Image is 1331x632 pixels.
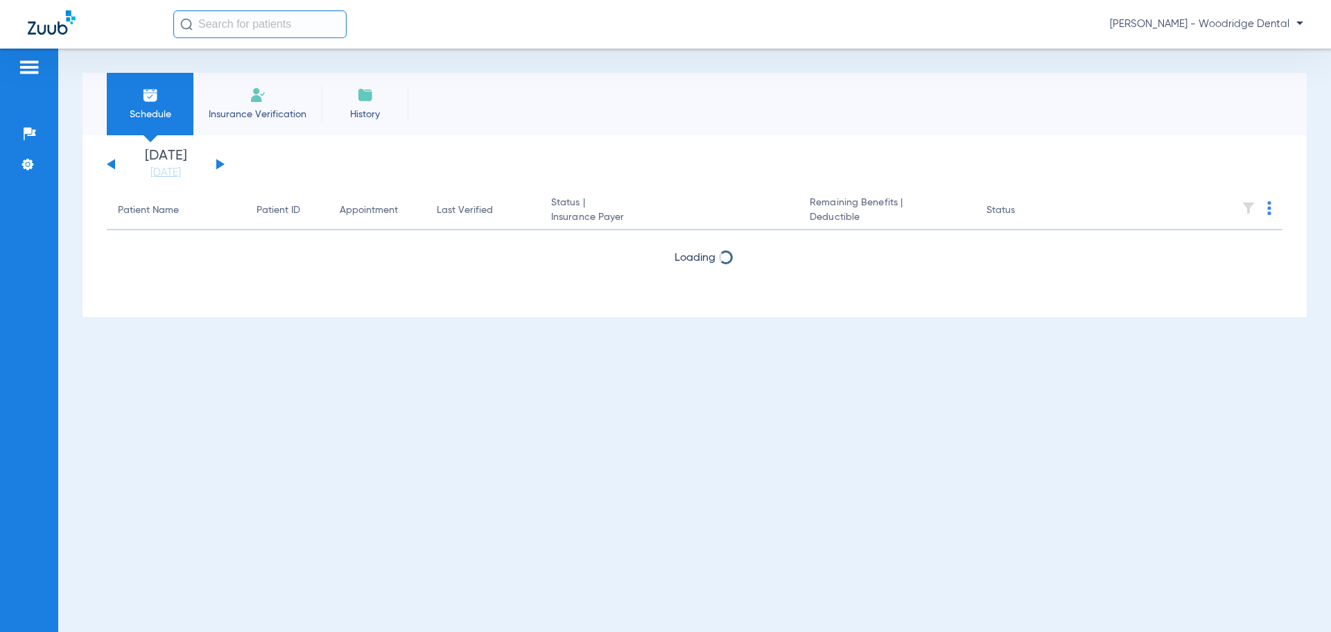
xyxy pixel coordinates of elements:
[340,203,398,218] div: Appointment
[180,18,193,31] img: Search Icon
[340,203,415,218] div: Appointment
[1110,17,1303,31] span: [PERSON_NAME] - Woodridge Dental
[551,210,788,225] span: Insurance Payer
[118,203,234,218] div: Patient Name
[173,10,347,38] input: Search for patients
[1267,201,1271,215] img: group-dot-blue.svg
[256,203,317,218] div: Patient ID
[1242,201,1255,215] img: filter.svg
[250,87,266,103] img: Manual Insurance Verification
[975,191,1069,230] th: Status
[142,87,159,103] img: Schedule
[18,59,40,76] img: hamburger-icon
[437,203,529,218] div: Last Verified
[256,203,300,218] div: Patient ID
[124,149,207,180] li: [DATE]
[28,10,76,35] img: Zuub Logo
[204,108,311,121] span: Insurance Verification
[799,191,975,230] th: Remaining Benefits |
[675,253,715,264] span: Loading
[540,191,799,230] th: Status |
[357,87,374,103] img: History
[124,166,207,180] a: [DATE]
[332,108,398,121] span: History
[117,108,183,121] span: Schedule
[437,203,493,218] div: Last Verified
[118,203,179,218] div: Patient Name
[810,210,964,225] span: Deductible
